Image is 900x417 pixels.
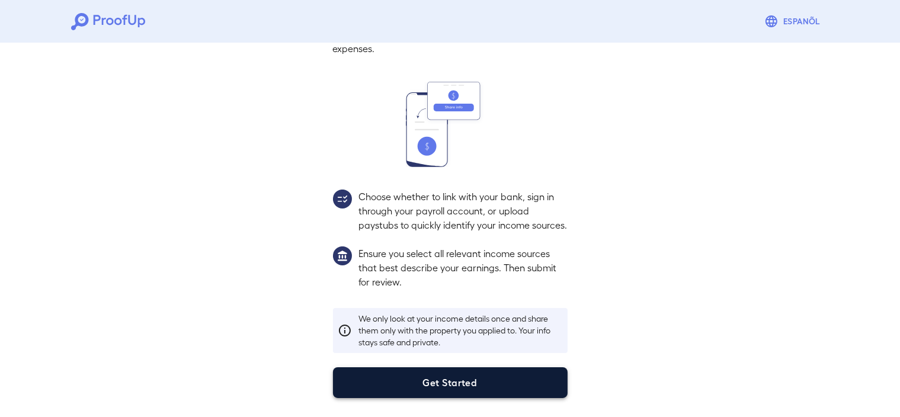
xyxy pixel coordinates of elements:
img: transfer_money.svg [406,82,495,167]
img: group1.svg [333,246,352,265]
button: Espanõl [760,9,829,33]
p: Choose whether to link with your bank, sign in through your payroll account, or upload paystubs t... [359,190,568,232]
img: group2.svg [333,190,352,208]
button: Get Started [333,367,568,398]
p: Ensure you select all relevant income sources that best describe your earnings. Then submit for r... [359,246,568,289]
p: We only look at your income details once and share them only with the property you applied to. Yo... [359,313,563,348]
